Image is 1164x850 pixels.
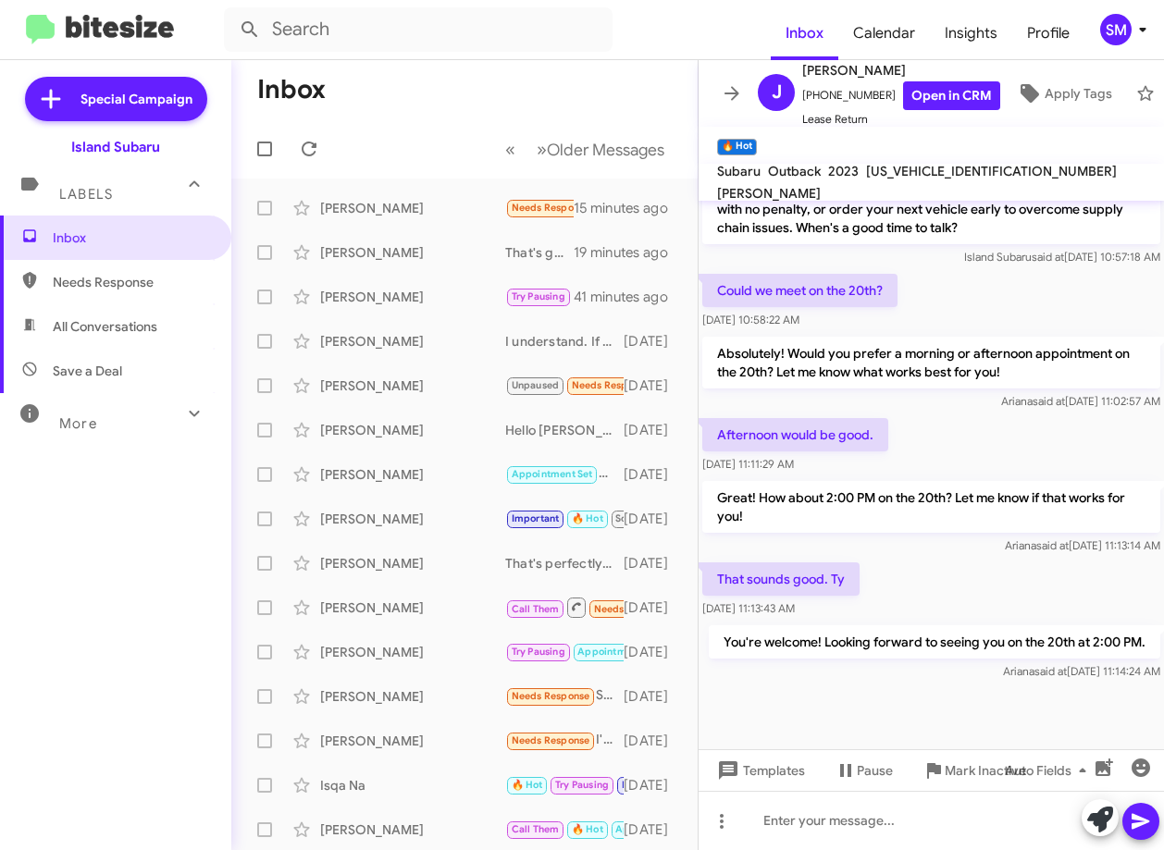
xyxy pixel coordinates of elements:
[320,820,505,839] div: [PERSON_NAME]
[1003,664,1160,678] span: Ariana [DATE] 11:14:24 AM
[624,554,683,573] div: [DATE]
[59,186,113,203] span: Labels
[838,6,930,60] a: Calendar
[717,139,757,155] small: 🔥 Hot
[1000,77,1127,110] button: Apply Tags
[624,687,683,706] div: [DATE]
[512,823,560,835] span: Call Them
[857,754,893,787] span: Pause
[547,140,664,160] span: Older Messages
[537,138,547,161] span: »
[717,185,821,202] span: [PERSON_NAME]
[25,77,207,121] a: Special Campaign
[505,286,574,307] div: Yes Ty I'll be in touch in a few months
[505,596,624,619] div: Inbound Call
[624,465,683,484] div: [DATE]
[224,7,613,52] input: Search
[555,779,609,791] span: Try Pausing
[572,379,650,391] span: Needs Response
[624,376,683,395] div: [DATE]
[1100,14,1132,45] div: SM
[495,130,675,168] nav: Page navigation example
[702,562,860,596] p: That sounds good. Ty
[699,754,820,787] button: Templates
[990,754,1108,787] button: Auto Fields
[908,754,1041,787] button: Mark Inactive
[320,288,505,306] div: [PERSON_NAME]
[53,362,122,380] span: Save a Deal
[624,643,683,661] div: [DATE]
[257,75,326,105] h1: Inbox
[512,468,593,480] span: Appointment Set
[320,421,505,439] div: [PERSON_NAME]
[505,685,624,707] div: Sure thing!
[512,734,590,746] span: Needs Response
[574,199,683,217] div: 15 minutes ago
[505,508,624,529] div: That's perfectly fine! If you have any questions in the future or change your mind, feel free to ...
[512,603,560,615] span: Call Them
[320,243,505,262] div: [PERSON_NAME]
[702,601,795,615] span: [DATE] 11:13:43 AM
[1036,538,1069,552] span: said at
[577,646,659,658] span: Appointment Set
[512,379,560,391] span: Unpaused
[802,59,1000,81] span: [PERSON_NAME]
[624,332,683,351] div: [DATE]
[702,418,888,451] p: Afternoon would be good.
[505,138,515,161] span: «
[702,337,1160,388] p: Absolutely! Would you prefer a morning or afternoon appointment on the 20th? Let me know what wor...
[505,819,624,840] div: Will do!
[512,646,565,658] span: Try Pausing
[572,512,603,524] span: 🔥 Hot
[820,754,908,787] button: Pause
[771,6,838,60] a: Inbox
[768,163,821,179] span: Outback
[505,641,624,662] div: Perfect! We look forward to seeing you [DATE]. What time would you like to come in?
[512,690,590,702] span: Needs Response
[320,554,505,573] div: [PERSON_NAME]
[709,625,1160,659] p: You're welcome! Looking forward to seeing you on the 20th at 2:00 PM.
[615,823,697,835] span: Appointment Set
[53,317,157,336] span: All Conversations
[505,197,574,218] div: Afternoon would be good.
[320,598,505,617] div: [PERSON_NAME]
[1001,394,1160,408] span: Ariana [DATE] 11:02:57 AM
[320,465,505,484] div: [PERSON_NAME]
[964,250,1160,264] span: Island Subaru [DATE] 10:57:18 AM
[320,643,505,661] div: [PERSON_NAME]
[624,820,683,839] div: [DATE]
[320,732,505,750] div: [PERSON_NAME]
[505,774,624,795] div: That’s great to hear! If you ever consider selling your vehicle in the future, feel free to reach...
[1005,754,1094,787] span: Auto Fields
[1005,538,1160,552] span: Ariana [DATE] 11:13:14 AM
[505,554,624,573] div: That's perfectly fine! Just let me know when you're ready, and we can set up an appointment to di...
[526,130,675,168] button: Next
[505,332,624,351] div: I understand. If you ever decide to sell your vehicle or have questions in the future, feel free ...
[71,138,160,156] div: Island Subaru
[624,598,683,617] div: [DATE]
[320,776,505,795] div: Isqa Na
[624,421,683,439] div: [DATE]
[1012,6,1084,60] a: Profile
[505,375,624,396] div: still have time with lease
[903,81,1000,110] a: Open in CRM
[574,288,683,306] div: 41 minutes ago
[574,243,683,262] div: 19 minutes ago
[320,332,505,351] div: [PERSON_NAME]
[59,415,97,432] span: More
[505,730,624,751] div: I'm sorry [PERSON_NAME] we were at the bank when the request was sent inadvertently to you. We li...
[1033,394,1065,408] span: said at
[1045,77,1112,110] span: Apply Tags
[713,754,805,787] span: Templates
[53,228,210,247] span: Inbox
[505,421,624,439] div: Hello [PERSON_NAME], how can we help you?
[702,481,1160,533] p: Great! How about 2:00 PM on the 20th? Let me know if that works for you!
[702,457,794,471] span: [DATE] 11:11:29 AM
[866,163,1117,179] span: [US_VEHICLE_IDENTIFICATION_NUMBER]
[53,273,210,291] span: Needs Response
[930,6,1012,60] a: Insights
[717,163,761,179] span: Subaru
[802,81,1000,110] span: [PHONE_NUMBER]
